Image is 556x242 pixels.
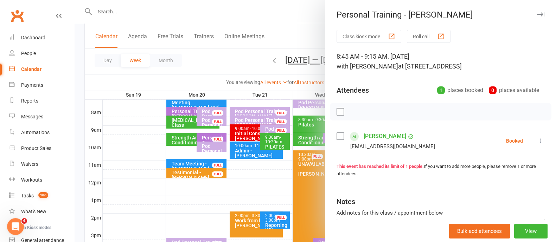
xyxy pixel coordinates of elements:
div: Waivers [21,161,38,167]
div: Product Sales [21,145,51,151]
div: Workouts [21,177,42,183]
a: People [9,46,74,61]
a: Waivers [9,156,74,172]
div: Messages [21,114,43,119]
div: 0 [489,86,497,94]
div: Dashboard [21,35,45,40]
div: places booked [437,85,483,95]
div: [EMAIL_ADDRESS][DOMAIN_NAME] [350,142,435,151]
a: Tasks 186 [9,188,74,204]
a: Workouts [9,172,74,188]
span: at [STREET_ADDRESS] [398,63,462,70]
span: 186 [38,192,48,198]
div: Automations [21,130,50,135]
div: Calendar [21,66,41,72]
iframe: Intercom live chat [7,218,24,235]
div: 1 [437,86,445,94]
div: 8:45 AM - 9:15 AM, [DATE] [337,52,545,71]
button: Roll call [407,30,450,43]
a: [PERSON_NAME] [364,131,406,142]
a: Calendar [9,61,74,77]
div: Reports [21,98,38,104]
div: Attendees [337,85,369,95]
button: Class kiosk mode [337,30,401,43]
a: Messages [9,109,74,125]
strong: This event has reached its limit of 1 people. [337,164,424,169]
a: Dashboard [9,30,74,46]
button: Bulk add attendees [449,224,510,238]
div: People [21,51,36,56]
span: with [PERSON_NAME] [337,63,398,70]
a: Clubworx [8,7,26,25]
a: What's New [9,204,74,220]
a: Automations [9,125,74,140]
div: Booked [506,138,523,143]
div: If you want to add more people, please remove 1 or more attendees. [337,163,545,178]
a: Payments [9,77,74,93]
a: Product Sales [9,140,74,156]
div: places available [489,85,539,95]
div: Personal Training - [PERSON_NAME] [325,10,556,20]
span: 4 [21,218,27,224]
a: Reports [9,93,74,109]
div: Add notes for this class / appointment below [337,209,545,217]
div: Notes [337,197,355,207]
div: What's New [21,209,46,214]
button: View [514,224,548,238]
div: Tasks [21,193,34,198]
div: Payments [21,82,43,88]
